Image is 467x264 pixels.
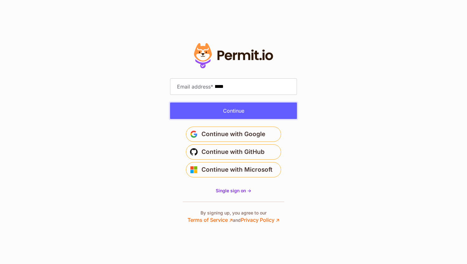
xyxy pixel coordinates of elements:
span: Continue with Google [201,129,265,139]
p: By signing up, you agree to our and [187,210,280,224]
a: Privacy Policy ↗ [241,217,280,223]
span: Single sign on -> [216,188,251,193]
span: Continue with GitHub [201,147,265,157]
a: Terms of Service ↗ [187,217,233,223]
button: Continue [170,102,297,119]
a: Single sign on -> [216,188,251,194]
button: Continue with GitHub [186,144,281,160]
span: Continue with Microsoft [201,165,273,175]
button: Continue with Microsoft [186,162,281,177]
button: Continue with Google [186,127,281,142]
